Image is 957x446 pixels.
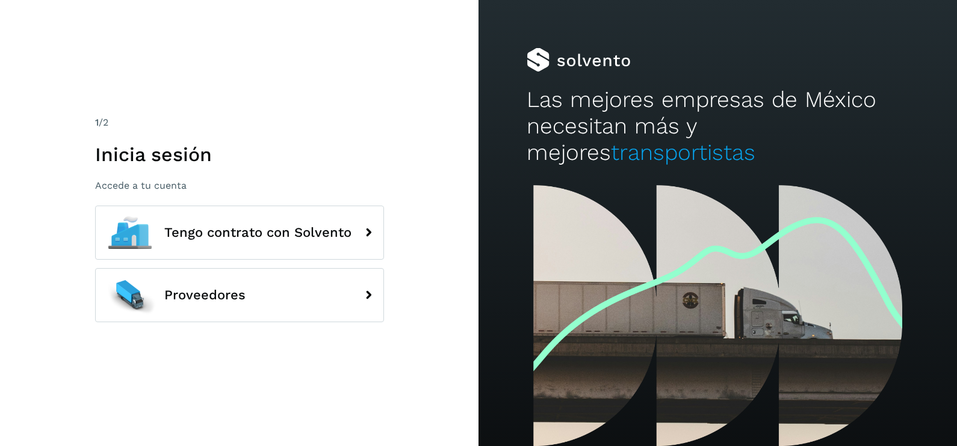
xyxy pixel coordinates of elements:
button: Tengo contrato con Solvento [95,206,384,260]
span: 1 [95,117,99,128]
span: transportistas [611,139,755,165]
span: Tengo contrato con Solvento [164,225,352,240]
h2: Las mejores empresas de México necesitan más y mejores [527,87,909,166]
button: Proveedores [95,268,384,322]
div: /2 [95,115,384,130]
p: Accede a tu cuenta [95,180,384,191]
h1: Inicia sesión [95,143,384,166]
span: Proveedores [164,288,246,302]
